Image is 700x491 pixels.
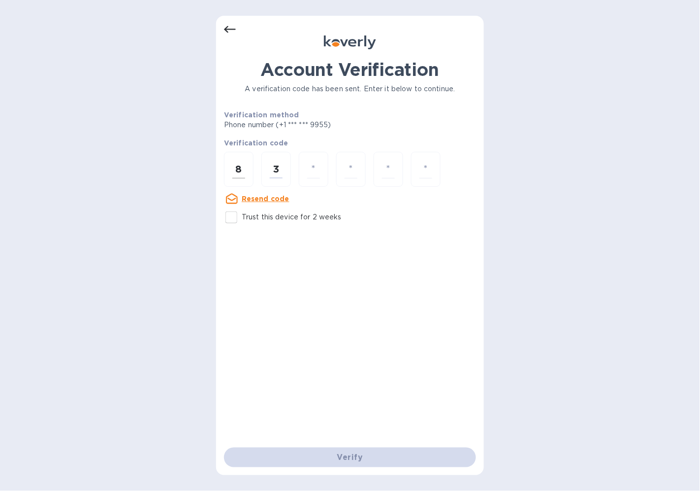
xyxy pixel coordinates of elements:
p: A verification code has been sent. Enter it below to continue. [224,84,476,94]
h1: Account Verification [224,59,476,80]
p: Phone number (+1 *** *** 9955) [224,120,407,130]
p: Verification code [224,138,476,148]
b: Verification method [224,111,299,119]
u: Resend code [242,195,289,203]
p: Trust this device for 2 weeks [242,212,342,222]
